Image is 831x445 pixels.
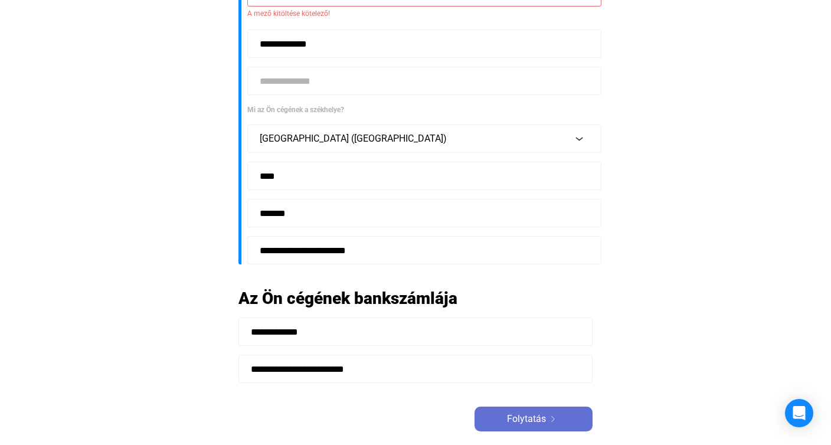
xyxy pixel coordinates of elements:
[546,416,560,422] img: arrow-right-white
[238,288,593,309] h2: Az Ön cégének bankszámlája
[507,412,546,426] span: Folytatás
[260,133,447,144] span: [GEOGRAPHIC_DATA] ([GEOGRAPHIC_DATA])
[247,6,593,21] span: A mező kitöltése kötelező!
[247,125,601,153] button: [GEOGRAPHIC_DATA] ([GEOGRAPHIC_DATA])
[785,399,813,427] div: Open Intercom Messenger
[247,104,593,116] div: Mi az Ön cégének a székhelye?
[475,407,593,431] button: Folytatásarrow-right-white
